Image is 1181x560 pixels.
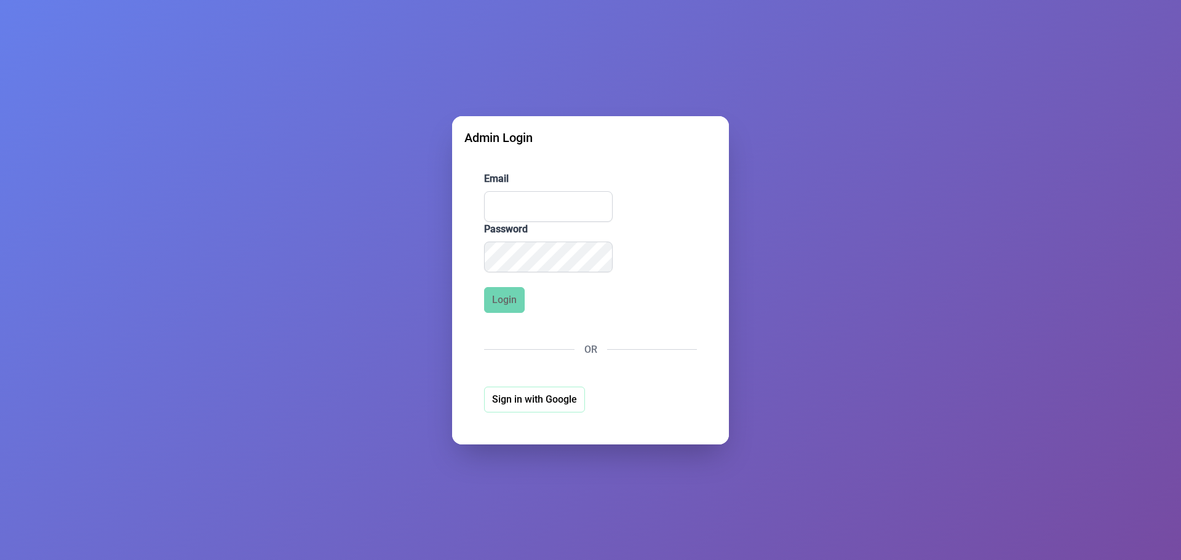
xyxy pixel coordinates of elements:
[492,293,517,307] span: Login
[484,387,585,412] button: Sign in with Google
[484,287,525,313] button: Login
[464,128,717,147] div: Admin Login
[484,222,697,237] label: Password
[484,172,697,186] label: Email
[492,392,577,407] span: Sign in with Google
[484,342,697,357] div: OR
